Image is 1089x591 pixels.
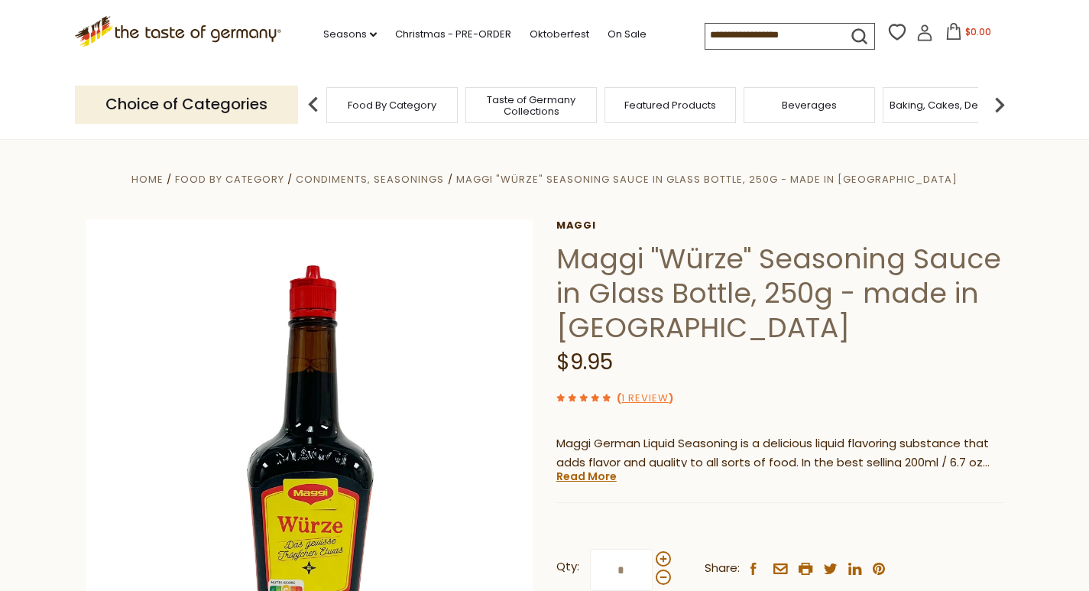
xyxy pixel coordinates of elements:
[470,94,592,117] a: Taste of Germany Collections
[530,26,589,43] a: Oktoberfest
[984,89,1015,120] img: next arrow
[556,242,1003,345] h1: Maggi "Würze" Seasoning Sauce in Glass Bottle, 250g - made in [GEOGRAPHIC_DATA]
[556,219,1003,232] a: Maggi
[556,469,617,484] a: Read More
[965,25,991,38] span: $0.00
[556,347,613,377] span: $9.95
[621,391,669,407] a: 1 Review
[298,89,329,120] img: previous arrow
[395,26,511,43] a: Christmas - PRE-ORDER
[705,559,740,578] span: Share:
[348,99,436,111] a: Food By Category
[175,172,284,187] a: Food By Category
[936,23,1001,46] button: $0.00
[75,86,298,123] p: Choice of Categories
[556,434,1003,472] p: Maggi German Liquid Seasoning is a delicious liquid flavoring substance that adds flavor and qual...
[590,549,653,591] input: Qty:
[131,172,164,187] a: Home
[456,172,958,187] a: Maggi "Würze" Seasoning Sauce in Glass Bottle, 250g - made in [GEOGRAPHIC_DATA]
[608,26,647,43] a: On Sale
[556,557,579,576] strong: Qty:
[890,99,1008,111] a: Baking, Cakes, Desserts
[624,99,716,111] a: Featured Products
[323,26,377,43] a: Seasons
[296,172,444,187] a: Condiments, Seasonings
[617,391,673,405] span: ( )
[782,99,837,111] a: Beverages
